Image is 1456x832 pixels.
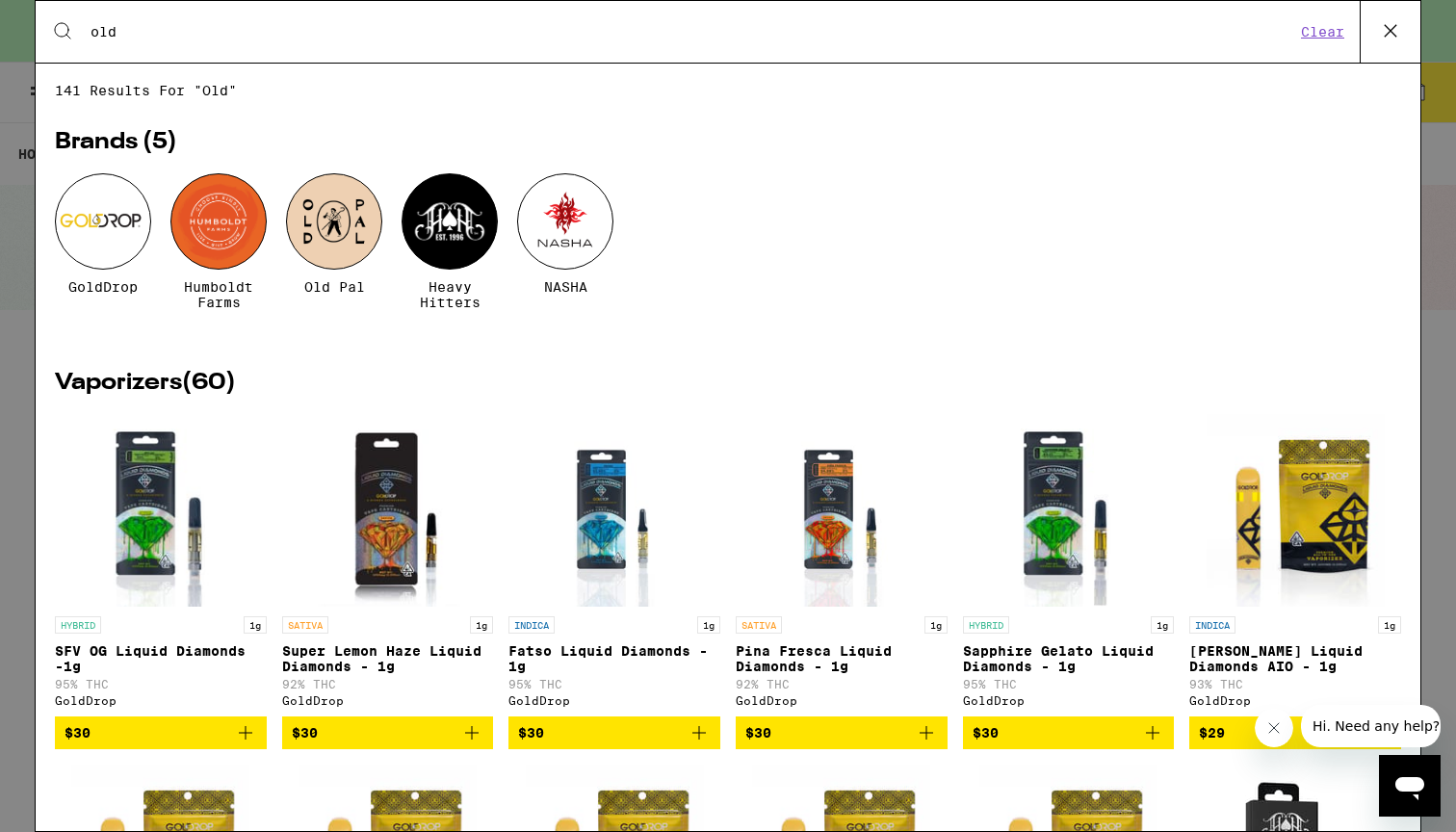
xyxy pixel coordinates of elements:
[90,23,1295,40] input: Search for products & categories
[1189,643,1401,674] p: [PERSON_NAME] Liquid Diamonds AIO - 1g
[55,694,267,707] div: GoldDrop
[282,694,494,707] div: GoldDrop
[55,83,1401,98] span: 141 results for "old"
[282,414,494,716] a: Open page for Super Lemon Haze Liquid Diamonds - 1g from GoldDrop
[736,414,948,716] a: Open page for Pina Fresca Liquid Diamonds - 1g from GoldDrop
[924,616,948,634] p: 1g
[292,725,318,741] span: $30
[244,616,267,634] p: 1g
[470,616,493,634] p: 1g
[402,279,498,310] span: Heavy Hitters
[508,414,720,716] a: Open page for Fatso Liquid Diamonds - 1g from GoldDrop
[518,725,544,741] span: $30
[508,694,720,707] div: GoldDrop
[1379,755,1441,817] iframe: Button to launch messaging window
[508,716,720,749] button: Add to bag
[537,414,691,607] img: GoldDrop - Fatso Liquid Diamonds - 1g
[1189,616,1235,634] p: INDICA
[55,372,1401,395] h2: Vaporizers ( 60 )
[1189,694,1401,707] div: GoldDrop
[1189,678,1401,690] p: 93% THC
[1255,709,1293,747] iframe: Close message
[508,616,555,634] p: INDICA
[1207,414,1385,607] img: GoldDrop - King Louis Liquid Diamonds AIO - 1g
[963,716,1175,749] button: Add to bag
[973,725,999,741] span: $30
[697,616,720,634] p: 1g
[170,279,267,310] span: Humboldt Farms
[736,716,948,749] button: Add to bag
[55,678,267,690] p: 95% THC
[65,725,91,741] span: $30
[282,616,328,634] p: SATIVA
[55,414,267,716] a: Open page for SFV OG Liquid Diamonds -1g from GoldDrop
[963,414,1175,716] a: Open page for Sapphire Gelato Liquid Diamonds - 1g from GoldDrop
[544,279,587,295] span: NASHA
[765,414,919,607] img: GoldDrop - Pina Fresca Liquid Diamonds - 1g
[736,678,948,690] p: 92% THC
[1151,616,1174,634] p: 1g
[1378,616,1401,634] p: 1g
[282,678,494,690] p: 92% THC
[963,694,1175,707] div: GoldDrop
[55,616,101,634] p: HYBRID
[69,414,252,607] img: GoldDrop - SFV OG Liquid Diamonds -1g
[55,643,267,674] p: SFV OG Liquid Diamonds -1g
[508,643,720,674] p: Fatso Liquid Diamonds - 1g
[1199,725,1225,741] span: $29
[55,716,267,749] button: Add to bag
[508,678,720,690] p: 95% THC
[304,279,365,295] span: Old Pal
[282,716,494,749] button: Add to bag
[963,678,1175,690] p: 95% THC
[736,643,948,674] p: Pina Fresca Liquid Diamonds - 1g
[1301,705,1441,747] iframe: Message from company
[963,643,1175,674] p: Sapphire Gelato Liquid Diamonds - 1g
[55,131,1401,154] h2: Brands ( 5 )
[1295,23,1350,40] button: Clear
[1189,716,1401,749] button: Add to bag
[963,616,1009,634] p: HYBRID
[297,414,480,607] img: GoldDrop - Super Lemon Haze Liquid Diamonds - 1g
[1189,414,1401,716] a: Open page for King Louis Liquid Diamonds AIO - 1g from GoldDrop
[977,414,1160,607] img: GoldDrop - Sapphire Gelato Liquid Diamonds - 1g
[736,694,948,707] div: GoldDrop
[282,643,494,674] p: Super Lemon Haze Liquid Diamonds - 1g
[745,725,771,741] span: $30
[736,616,782,634] p: SATIVA
[68,279,138,295] span: GoldDrop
